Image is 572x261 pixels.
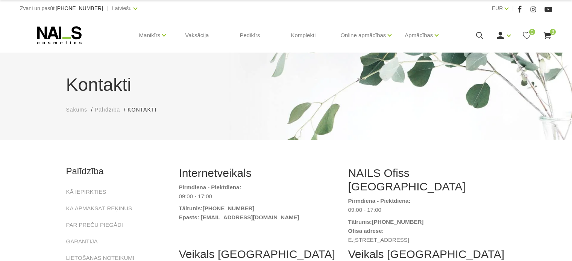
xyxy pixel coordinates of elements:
strong: Tālrunis: [348,219,372,225]
a: GARANTIJA [66,237,98,246]
strong: Pirmdiena - Piektdiena: [348,198,411,204]
h2: Palīdzība [66,166,168,176]
dd: 09:00 - 17:00 [348,205,506,214]
span: 3 [550,29,556,35]
a: PAR PREČU PIEGĀDI [66,220,123,229]
a: Manikīrs [139,20,161,50]
a: 0 [522,31,531,40]
a: Vaksācija [179,17,215,53]
li: Kontakti [127,106,164,114]
h2: NAILS Ofiss [GEOGRAPHIC_DATA] [348,166,506,193]
a: Apmācības [405,20,433,50]
strong: Tālrunis [179,205,201,211]
span: Sākums [66,107,88,113]
a: [PHONE_NUMBER] [203,204,255,213]
a: KĀ APMAKSĀT RĒĶINUS [66,204,132,213]
h2: Veikals [GEOGRAPHIC_DATA] [179,247,337,261]
span: [PHONE_NUMBER] [56,5,103,11]
strong: : [201,205,203,211]
a: [PHONE_NUMBER] [372,217,424,226]
a: KĀ IEPIRKTIES [66,187,106,196]
span: Palīdzība [95,107,120,113]
strong: Ofisa adrese: [348,228,384,234]
a: 3 [543,31,552,40]
h2: Veikals [GEOGRAPHIC_DATA] [348,247,506,261]
h2: Internetveikals [179,166,337,180]
strong: Epasts: [EMAIL_ADDRESS][DOMAIN_NAME] [179,214,299,220]
a: Online apmācības [340,20,386,50]
dd: 09:00 - 17:00 [179,192,337,201]
a: EUR [492,4,503,13]
a: Palīdzība [95,106,120,114]
h1: Kontakti [66,71,506,98]
strong: Pirmdiena - Piektdiena: [179,184,241,190]
a: Latviešu [112,4,132,13]
div: Zvani un pasūti [20,4,103,13]
span: | [107,4,108,13]
a: [PHONE_NUMBER] [56,6,103,11]
a: Komplekti [285,17,322,53]
span: 0 [529,29,535,35]
span: | [512,4,514,13]
dd: E.[STREET_ADDRESS] [348,235,506,244]
a: Sākums [66,106,88,114]
a: Pedikīrs [234,17,266,53]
